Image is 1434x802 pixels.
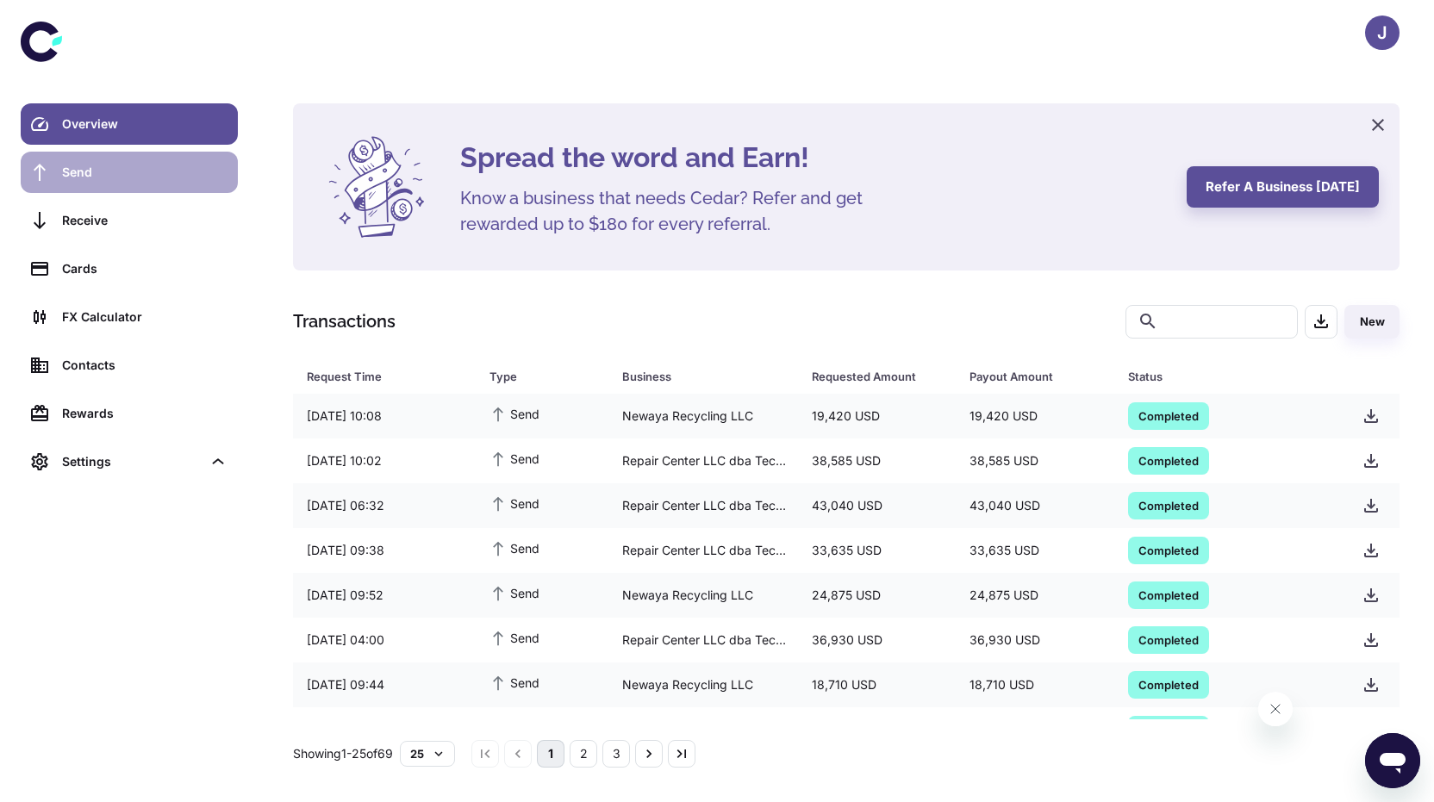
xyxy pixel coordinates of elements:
[62,163,228,182] div: Send
[1344,305,1400,339] button: New
[489,538,539,557] span: Send
[293,400,476,432] div: [DATE] 10:08
[1187,166,1379,208] button: Refer a business [DATE]
[307,364,469,389] span: Request Time
[1128,407,1209,424] span: Completed
[1128,364,1329,389] span: Status
[1128,675,1209,693] span: Completed
[956,579,1113,612] div: 24,875 USD
[608,579,798,612] div: Newaya Recycling LLC
[1128,364,1306,389] div: Status
[798,534,956,567] div: 33,635 USD
[1258,692,1293,726] iframe: Close message
[489,404,539,423] span: Send
[537,740,564,768] button: page 1
[400,741,455,767] button: 25
[293,579,476,612] div: [DATE] 09:52
[489,718,539,737] span: Send
[956,489,1113,522] div: 43,040 USD
[489,364,602,389] span: Type
[956,713,1113,746] div: 36,500 USD
[469,740,698,768] nav: pagination navigation
[10,12,124,26] span: Hi. Need any help?
[293,713,476,746] div: [DATE] 09:38
[798,400,956,432] div: 19,420 USD
[460,185,891,237] h5: Know a business that needs Cedar? Refer and get rewarded up to $180 for every referral.
[293,489,476,522] div: [DATE] 06:32
[307,364,446,389] div: Request Time
[956,445,1113,477] div: 38,585 USD
[608,400,798,432] div: Newaya Recycling LLC
[608,668,798,701] div: Newaya Recycling LLC
[293,668,476,701] div: [DATE] 09:44
[956,400,1113,432] div: 19,420 USD
[1365,16,1400,50] button: J
[460,137,1166,178] h4: Spread the word and Earn!
[798,579,956,612] div: 24,875 USD
[668,740,695,768] button: Go to last page
[608,489,798,522] div: Repair Center LLC dba Tech defenders
[798,668,956,701] div: 18,710 USD
[62,404,228,423] div: Rewards
[62,356,228,375] div: Contacts
[608,534,798,567] div: Repair Center LLC dba Tech defenders
[956,534,1113,567] div: 33,635 USD
[62,115,228,134] div: Overview
[62,308,228,326] div: FX Calculator
[608,445,798,477] div: Repair Center LLC dba Tech defenders
[798,624,956,656] div: 36,930 USD
[970,364,1084,389] div: Payout Amount
[956,668,1113,701] div: 18,710 USD
[602,740,630,768] button: Go to page 3
[812,364,926,389] div: Requested Amount
[1365,733,1420,788] iframe: Button to launch messaging window
[798,489,956,522] div: 43,040 USD
[21,200,238,241] a: Receive
[635,740,663,768] button: Go to next page
[62,259,228,278] div: Cards
[293,308,396,334] h1: Transactions
[293,445,476,477] div: [DATE] 10:02
[21,296,238,338] a: FX Calculator
[1128,631,1209,648] span: Completed
[489,628,539,647] span: Send
[812,364,949,389] span: Requested Amount
[21,152,238,193] a: Send
[62,452,202,471] div: Settings
[1128,496,1209,513] span: Completed
[608,713,798,746] div: Repair Center LLC dba Tech defenders
[21,248,238,289] a: Cards
[1128,451,1209,469] span: Completed
[1128,586,1209,603] span: Completed
[489,583,539,602] span: Send
[489,364,579,389] div: Type
[798,445,956,477] div: 38,585 USD
[489,449,539,468] span: Send
[608,624,798,656] div: Repair Center LLC dba Tech defenders
[21,393,238,434] a: Rewards
[293,624,476,656] div: [DATE] 04:00
[489,494,539,513] span: Send
[970,364,1107,389] span: Payout Amount
[1128,541,1209,558] span: Completed
[62,211,228,230] div: Receive
[293,744,393,763] p: Showing 1-25 of 69
[798,713,956,746] div: 36,500 USD
[21,345,238,386] a: Contacts
[21,441,238,482] div: Settings
[293,534,476,567] div: [DATE] 09:38
[570,740,597,768] button: Go to page 2
[21,103,238,145] a: Overview
[489,673,539,692] span: Send
[956,624,1113,656] div: 36,930 USD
